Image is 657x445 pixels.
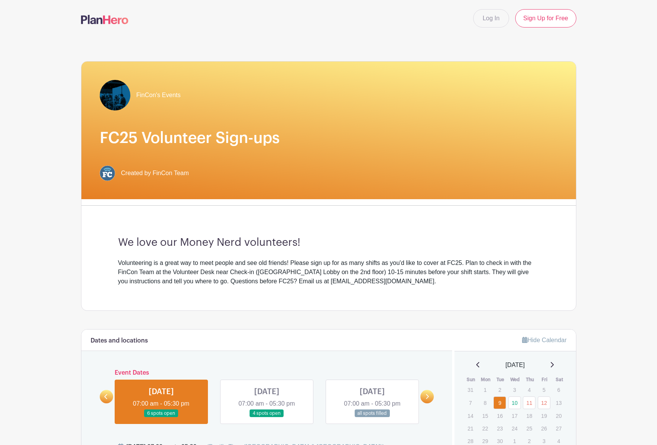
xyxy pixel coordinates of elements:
a: 9 [493,396,506,409]
span: [DATE] [506,361,525,370]
h6: Event Dates [113,369,421,377]
p: 7 [464,397,477,409]
p: 4 [523,384,535,396]
p: 2 [493,384,506,396]
p: 17 [508,410,521,422]
a: 11 [523,396,535,409]
th: Tue [493,376,508,383]
p: 5 [538,384,550,396]
img: FC%20circle.png [100,166,115,181]
p: 24 [508,422,521,434]
p: 6 [552,384,565,396]
th: Wed [508,376,523,383]
p: 8 [479,397,492,409]
p: 3 [508,384,521,396]
h1: FC25 Volunteer Sign-ups [100,129,558,147]
th: Sun [464,376,479,383]
p: 16 [493,410,506,422]
p: 18 [523,410,535,422]
div: Volunteering is a great way to meet people and see old friends! Please sign up for as many shifts... [118,258,539,286]
th: Fri [537,376,552,383]
a: Hide Calendar [522,337,566,343]
th: Mon [479,376,493,383]
img: Screen%20Shot%202024-09-23%20at%207.49.53%20PM.png [100,80,130,110]
a: 12 [538,396,550,409]
img: logo-507f7623f17ff9eddc593b1ce0a138ce2505c220e1c5a4e2b4648c50719b7d32.svg [81,15,128,24]
p: 19 [538,410,550,422]
a: Log In [473,9,509,28]
p: 26 [538,422,550,434]
p: 14 [464,410,477,422]
p: 15 [479,410,492,422]
th: Sat [552,376,567,383]
p: 23 [493,422,506,434]
span: FinCon's Events [136,91,181,100]
th: Thu [522,376,537,383]
p: 13 [552,397,565,409]
h3: We love our Money Nerd volunteers! [118,236,539,249]
p: 31 [464,384,477,396]
h6: Dates and locations [91,337,148,344]
p: 21 [464,422,477,434]
p: 25 [523,422,535,434]
a: 10 [508,396,521,409]
span: Created by FinCon Team [121,169,189,178]
p: 27 [552,422,565,434]
p: 22 [479,422,492,434]
p: 20 [552,410,565,422]
a: Sign Up for Free [515,9,576,28]
p: 1 [479,384,492,396]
